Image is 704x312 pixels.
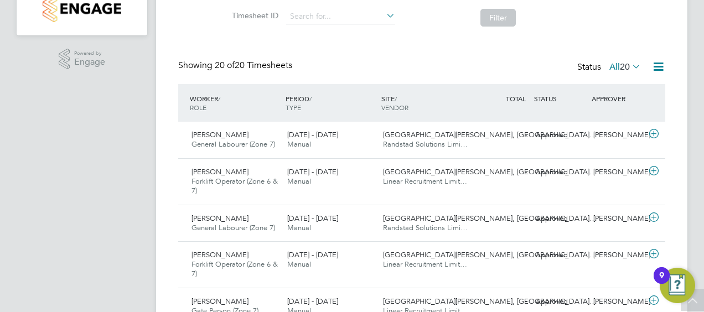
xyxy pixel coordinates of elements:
div: 9 [659,275,664,290]
span: Manual [287,139,311,149]
div: STATUS [531,89,589,108]
label: Timesheet ID [229,11,278,20]
div: - [474,163,531,181]
span: [DATE] - [DATE] [287,297,338,306]
input: Search for... [286,9,395,24]
label: All [609,61,641,72]
div: APPROVER [589,89,646,108]
span: [DATE] - [DATE] [287,250,338,259]
span: / [395,94,397,103]
span: Linear Recruitment Limit… [383,176,467,186]
span: Manual [287,259,311,269]
span: [GEOGRAPHIC_DATA][PERSON_NAME], [GEOGRAPHIC_DATA]… [383,250,597,259]
span: [DATE] - [DATE] [287,167,338,176]
button: Filter [480,9,516,27]
span: VENDOR [381,103,408,112]
div: Approved [531,293,589,311]
div: WORKER [187,89,283,117]
div: [PERSON_NAME] [589,163,646,181]
span: General Labourer (Zone 7) [191,139,275,149]
div: - [474,293,531,311]
span: [PERSON_NAME] [191,297,249,306]
button: Open Resource Center, 9 new notifications [660,268,695,303]
div: Status [577,60,643,75]
span: 20 of [215,60,235,71]
div: Approved [531,126,589,144]
span: Manual [287,176,311,186]
span: Manual [287,223,311,232]
span: [DATE] - [DATE] [287,130,338,139]
span: Forklift Operator (Zone 6 & 7) [191,176,278,195]
div: - [474,246,531,264]
a: Powered byEngage [59,49,106,70]
span: / [309,94,312,103]
span: Powered by [74,49,105,58]
span: 20 Timesheets [215,60,292,71]
span: ROLE [190,103,206,112]
span: [PERSON_NAME] [191,250,249,259]
span: TYPE [286,103,301,112]
span: [GEOGRAPHIC_DATA][PERSON_NAME], [GEOGRAPHIC_DATA]… [383,297,597,306]
div: Approved [531,246,589,264]
span: [PERSON_NAME] [191,130,249,139]
div: Approved [531,163,589,181]
span: / [218,94,220,103]
span: [PERSON_NAME] [191,167,249,176]
span: TOTAL [506,94,526,103]
div: - [474,126,531,144]
span: [DATE] - [DATE] [287,214,338,223]
span: [GEOGRAPHIC_DATA][PERSON_NAME], [GEOGRAPHIC_DATA]… [383,130,597,139]
div: [PERSON_NAME] [589,126,646,144]
span: 20 [620,61,630,72]
div: - [474,210,531,228]
span: Engage [74,58,105,67]
div: Approved [531,210,589,228]
span: [GEOGRAPHIC_DATA][PERSON_NAME], [GEOGRAPHIC_DATA]… [383,214,597,223]
div: PERIOD [283,89,379,117]
span: [PERSON_NAME] [191,214,249,223]
span: [GEOGRAPHIC_DATA][PERSON_NAME], [GEOGRAPHIC_DATA]… [383,167,597,176]
div: [PERSON_NAME] [589,293,646,311]
span: Randstad Solutions Limi… [383,139,468,149]
span: Randstad Solutions Limi… [383,223,468,232]
span: Linear Recruitment Limit… [383,259,467,269]
div: Showing [178,60,294,71]
span: Forklift Operator (Zone 6 & 7) [191,259,278,278]
div: [PERSON_NAME] [589,246,646,264]
span: General Labourer (Zone 7) [191,223,275,232]
div: SITE [379,89,474,117]
div: [PERSON_NAME] [589,210,646,228]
